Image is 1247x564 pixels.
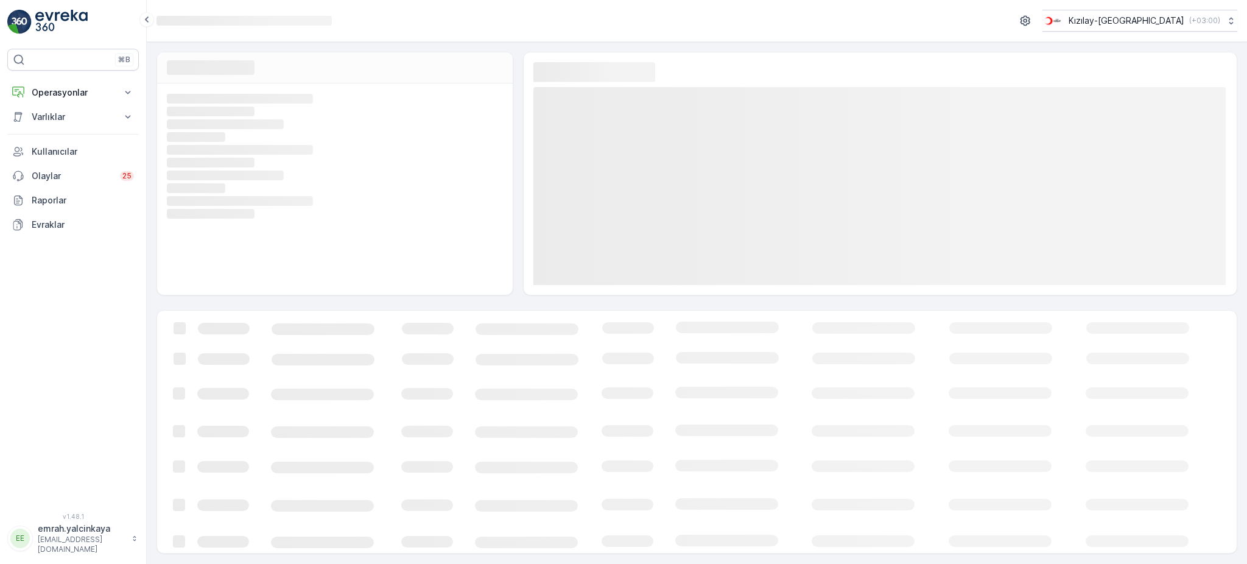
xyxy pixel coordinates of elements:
[1042,14,1064,27] img: k%C4%B1z%C4%B1lay_jywRncg.png
[1042,10,1237,32] button: Kızılay-[GEOGRAPHIC_DATA](+03:00)
[32,170,113,182] p: Olaylar
[122,171,132,181] p: 25
[7,139,139,164] a: Kullanıcılar
[32,219,134,231] p: Evraklar
[32,194,134,206] p: Raporlar
[1069,15,1184,27] p: Kızılay-[GEOGRAPHIC_DATA]
[1189,16,1220,26] p: ( +03:00 )
[7,164,139,188] a: Olaylar25
[35,10,88,34] img: logo_light-DOdMpM7g.png
[7,188,139,213] a: Raporlar
[7,105,139,129] button: Varlıklar
[32,86,114,99] p: Operasyonlar
[7,513,139,520] span: v 1.48.1
[7,10,32,34] img: logo
[32,111,114,123] p: Varlıklar
[7,80,139,105] button: Operasyonlar
[7,523,139,554] button: EEemrah.yalcinkaya[EMAIL_ADDRESS][DOMAIN_NAME]
[10,529,30,548] div: EE
[118,55,130,65] p: ⌘B
[7,213,139,237] a: Evraklar
[38,523,125,535] p: emrah.yalcinkaya
[32,146,134,158] p: Kullanıcılar
[38,535,125,554] p: [EMAIL_ADDRESS][DOMAIN_NAME]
